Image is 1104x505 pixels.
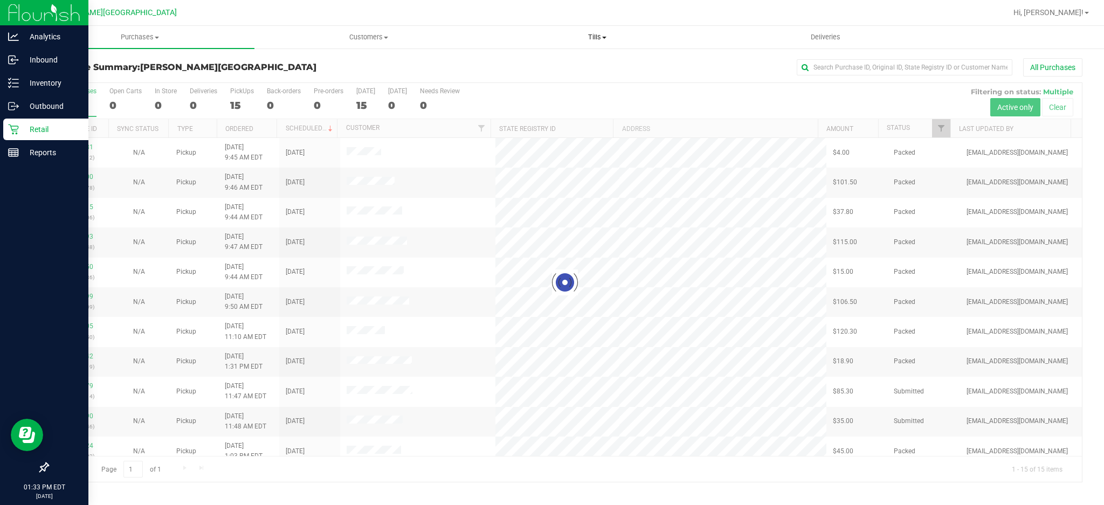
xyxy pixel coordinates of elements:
[11,419,43,451] iframe: Resource center
[712,26,940,49] a: Deliveries
[19,77,84,89] p: Inventory
[8,147,19,158] inline-svg: Reports
[47,63,392,72] h3: Purchase Summary:
[19,53,84,66] p: Inbound
[8,31,19,42] inline-svg: Analytics
[1023,58,1082,77] button: All Purchases
[8,78,19,88] inline-svg: Inventory
[254,26,483,49] a: Customers
[19,123,84,136] p: Retail
[19,146,84,159] p: Reports
[796,32,855,42] span: Deliveries
[8,54,19,65] inline-svg: Inbound
[26,26,254,49] a: Purchases
[484,32,711,42] span: Tills
[255,32,482,42] span: Customers
[19,30,84,43] p: Analytics
[483,26,712,49] a: Tills
[140,62,316,72] span: [PERSON_NAME][GEOGRAPHIC_DATA]
[5,482,84,492] p: 01:33 PM EDT
[8,124,19,135] inline-svg: Retail
[26,32,254,42] span: Purchases
[1013,8,1084,17] span: Hi, [PERSON_NAME]!
[797,59,1012,75] input: Search Purchase ID, Original ID, State Registry ID or Customer Name...
[8,101,19,112] inline-svg: Outbound
[44,8,177,17] span: [PERSON_NAME][GEOGRAPHIC_DATA]
[5,492,84,500] p: [DATE]
[19,100,84,113] p: Outbound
